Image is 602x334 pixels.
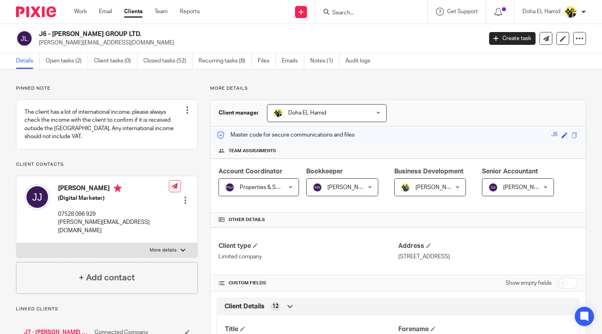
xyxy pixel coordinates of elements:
img: svg%3E [225,183,235,192]
h3: Client manager [219,109,259,117]
span: Business Development [394,168,464,175]
p: 07528 096 929 [58,210,169,218]
img: svg%3E [488,183,498,192]
span: [PERSON_NAME] [415,185,460,190]
a: Notes (1) [310,53,339,69]
a: Files [258,53,276,69]
i: Primary [114,184,122,192]
span: Client Details [225,302,265,311]
p: [PERSON_NAME][EMAIL_ADDRESS][DOMAIN_NAME] [58,218,169,235]
p: Linked clients [16,306,198,312]
a: Work [74,8,87,16]
p: More details [210,85,586,92]
p: Master code for secure communications and files [217,131,355,139]
p: Doha EL Hamid [522,8,560,16]
p: More details [150,247,177,254]
a: Audit logs [345,53,376,69]
a: Email [99,8,112,16]
img: Pixie [16,6,56,17]
span: Get Support [447,9,478,14]
a: Client tasks (0) [94,53,137,69]
img: svg%3E [16,30,33,47]
p: Limited company [219,253,398,261]
h4: Title [225,325,398,334]
a: Create task [489,32,536,45]
span: Team assignments [229,148,276,154]
h4: Forename [398,325,571,334]
span: Account Coordinator [219,168,283,175]
a: Details [16,53,40,69]
img: svg%3E [313,183,322,192]
img: Doha-Starbridge.jpg [564,6,577,18]
a: Reports [180,8,200,16]
span: Senior Accountant [482,168,538,175]
img: svg%3E [24,184,50,210]
div: J6 [551,131,558,140]
a: Open tasks (2) [46,53,88,69]
span: Doha EL Hamid [288,110,326,116]
input: Search [331,10,403,17]
h4: + Add contact [79,272,135,284]
h5: (Digital Marketer) [58,194,169,202]
p: [PERSON_NAME][EMAIL_ADDRESS][DOMAIN_NAME] [39,39,477,47]
span: Properties & SMEs - AC [240,185,299,190]
span: Other details [229,217,265,223]
h4: [PERSON_NAME] [58,184,169,194]
p: Pinned note [16,85,198,92]
label: Show empty fields [506,279,552,287]
a: Team [155,8,168,16]
span: [PERSON_NAME] [503,185,547,190]
a: Recurring tasks (8) [199,53,252,69]
img: Doha-Starbridge.jpg [273,108,283,118]
a: Closed tasks (52) [143,53,193,69]
a: Clients [124,8,142,16]
img: Dennis-Starbridge.jpg [401,183,410,192]
p: [STREET_ADDRESS] [398,253,578,261]
p: Client contacts [16,161,198,168]
h4: Address [398,242,578,250]
h4: CUSTOM FIELDS [219,280,398,286]
span: 12 [272,302,279,310]
a: Emails [282,53,304,69]
span: Bookkeeper [306,168,343,175]
h2: J6 - [PERSON_NAME] GROUP LTD. [39,30,389,38]
h4: Client type [219,242,398,250]
span: [PERSON_NAME] [327,185,371,190]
